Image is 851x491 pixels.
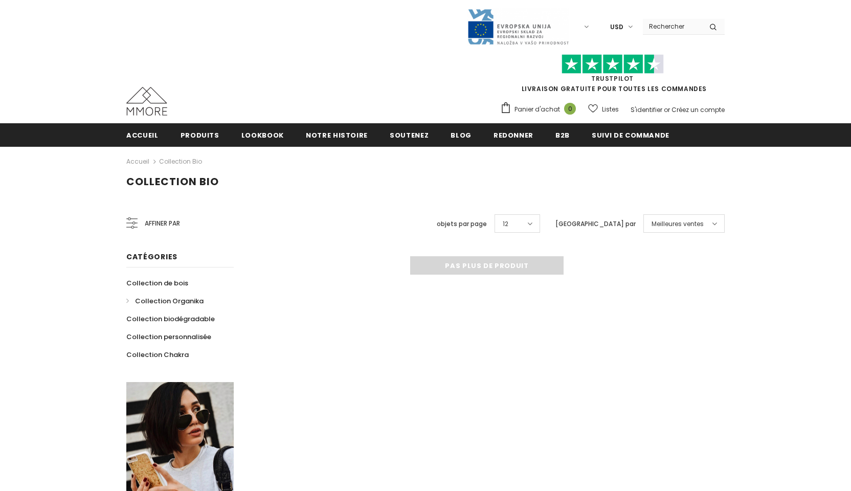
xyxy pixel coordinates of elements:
[671,105,725,114] a: Créez un compte
[562,54,664,74] img: Faites confiance aux étoiles pilotes
[664,105,670,114] span: or
[555,130,570,140] span: B2B
[126,123,159,146] a: Accueil
[126,332,211,342] span: Collection personnalisée
[241,130,284,140] span: Lookbook
[643,19,702,34] input: Search Site
[500,59,725,93] span: LIVRAISON GRATUITE POUR TOUTES LES COMMANDES
[306,130,368,140] span: Notre histoire
[555,123,570,146] a: B2B
[631,105,662,114] a: S'identifier
[588,100,619,118] a: Listes
[159,157,202,166] a: Collection Bio
[126,130,159,140] span: Accueil
[181,123,219,146] a: Produits
[503,219,508,229] span: 12
[437,219,487,229] label: objets par page
[591,74,634,83] a: TrustPilot
[494,130,533,140] span: Redonner
[181,130,219,140] span: Produits
[500,102,581,117] a: Panier d'achat 0
[306,123,368,146] a: Notre histoire
[602,104,619,115] span: Listes
[390,123,429,146] a: soutenez
[241,123,284,146] a: Lookbook
[652,219,704,229] span: Meilleures ventes
[390,130,429,140] span: soutenez
[610,22,623,32] span: USD
[126,174,219,189] span: Collection Bio
[126,155,149,168] a: Accueil
[145,218,180,229] span: Affiner par
[126,292,204,310] a: Collection Organika
[592,123,669,146] a: Suivi de commande
[451,130,472,140] span: Blog
[126,252,177,262] span: Catégories
[564,103,576,115] span: 0
[135,296,204,306] span: Collection Organika
[451,123,472,146] a: Blog
[126,328,211,346] a: Collection personnalisée
[126,350,189,360] span: Collection Chakra
[126,346,189,364] a: Collection Chakra
[126,274,188,292] a: Collection de bois
[514,104,560,115] span: Panier d'achat
[494,123,533,146] a: Redonner
[126,310,215,328] a: Collection biodégradable
[126,314,215,324] span: Collection biodégradable
[467,22,569,31] a: Javni Razpis
[467,8,569,46] img: Javni Razpis
[592,130,669,140] span: Suivi de commande
[126,87,167,116] img: Cas MMORE
[126,278,188,288] span: Collection de bois
[555,219,636,229] label: [GEOGRAPHIC_DATA] par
